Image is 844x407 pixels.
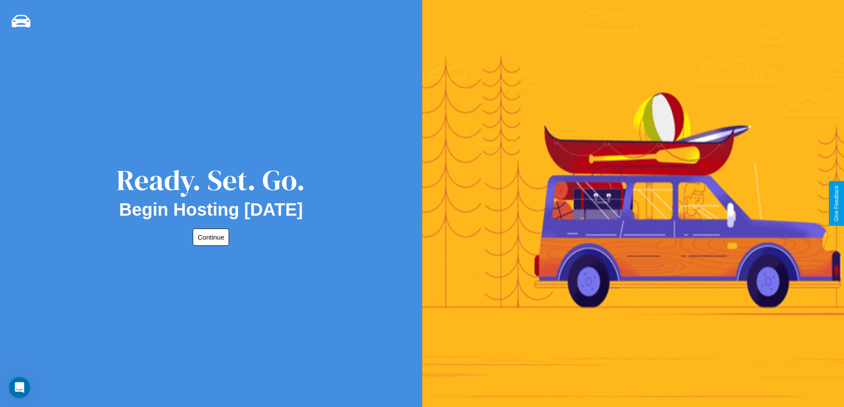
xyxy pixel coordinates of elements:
iframe: Intercom live chat [9,377,30,398]
button: Continue [193,229,229,246]
h2: Begin Hosting [DATE] [119,200,303,220]
div: Ready. Set. Go. [117,160,305,200]
div: Give Feedback [833,186,840,221]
